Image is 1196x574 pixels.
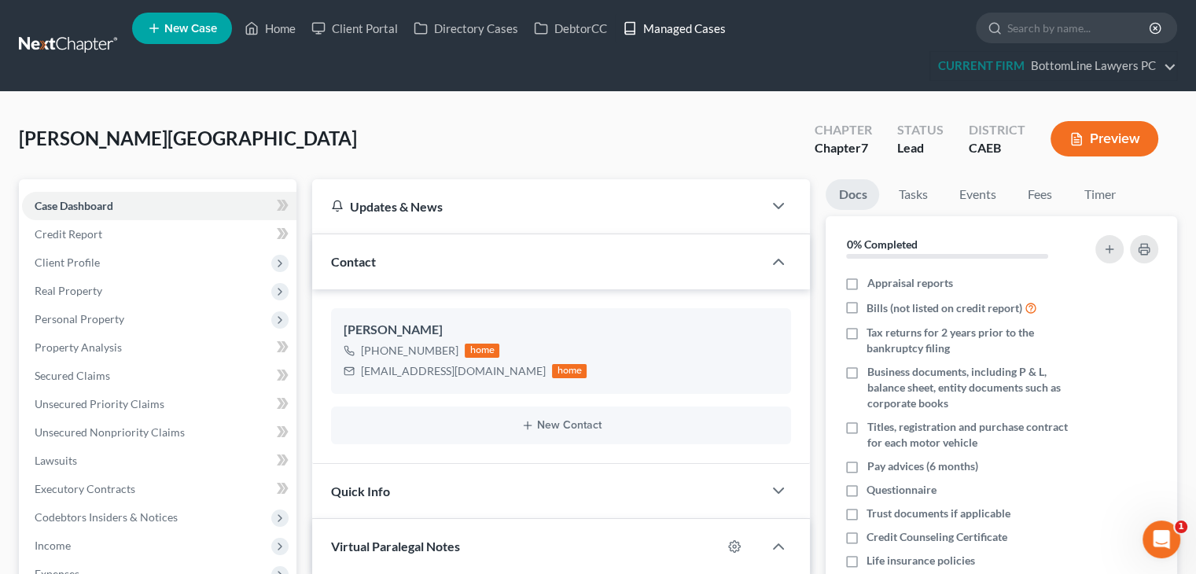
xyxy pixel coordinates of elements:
[897,139,944,157] div: Lead
[867,482,937,498] span: Questionnaire
[331,539,460,554] span: Virtual Paralegal Notes
[1071,179,1128,210] a: Timer
[946,179,1008,210] a: Events
[815,121,872,139] div: Chapter
[1175,521,1187,533] span: 1
[331,484,390,499] span: Quick Info
[897,121,944,139] div: Status
[361,343,458,359] div: [PHONE_NUMBER]
[35,397,164,410] span: Unsecured Priority Claims
[406,14,526,42] a: Directory Cases
[22,475,296,503] a: Executory Contracts
[35,369,110,382] span: Secured Claims
[1007,13,1151,42] input: Search by name...
[526,14,615,42] a: DebtorCC
[861,140,868,155] span: 7
[35,454,77,467] span: Lawsuits
[1143,521,1180,558] iframe: Intercom live chat
[331,254,376,269] span: Contact
[35,227,102,241] span: Credit Report
[35,482,135,495] span: Executory Contracts
[35,425,185,439] span: Unsecured Nonpriority Claims
[361,363,546,379] div: [EMAIL_ADDRESS][DOMAIN_NAME]
[19,127,357,149] span: [PERSON_NAME][GEOGRAPHIC_DATA]
[1051,121,1158,156] button: Preview
[164,23,217,35] span: New Case
[465,344,499,358] div: home
[867,364,1076,411] span: Business documents, including P & L, balance sheet, entity documents such as corporate books
[304,14,406,42] a: Client Portal
[867,529,1007,545] span: Credit Counseling Certificate
[815,139,872,157] div: Chapter
[331,198,744,215] div: Updates & News
[22,192,296,220] a: Case Dashboard
[867,275,952,291] span: Appraisal reports
[867,325,1076,356] span: Tax returns for 2 years prior to the bankruptcy filing
[846,237,917,251] strong: 0% Completed
[35,284,102,297] span: Real Property
[22,333,296,362] a: Property Analysis
[552,364,587,378] div: home
[969,139,1025,157] div: CAEB
[885,179,940,210] a: Tasks
[344,419,778,432] button: New Contact
[615,14,734,42] a: Managed Cases
[237,14,304,42] a: Home
[867,300,1022,316] span: Bills (not listed on credit report)
[22,220,296,248] a: Credit Report
[969,121,1025,139] div: District
[35,199,113,212] span: Case Dashboard
[22,362,296,390] a: Secured Claims
[22,390,296,418] a: Unsecured Priority Claims
[938,58,1025,72] strong: CURRENT FIRM
[35,312,124,326] span: Personal Property
[826,179,879,210] a: Docs
[35,340,122,354] span: Property Analysis
[867,458,977,474] span: Pay advices (6 months)
[35,256,100,269] span: Client Profile
[930,52,1176,80] a: CURRENT FIRMBottomLine Lawyers PC
[867,553,975,568] span: Life insurance policies
[1014,179,1065,210] a: Fees
[35,510,178,524] span: Codebtors Insiders & Notices
[867,419,1076,451] span: Titles, registration and purchase contract for each motor vehicle
[35,539,71,552] span: Income
[344,321,778,340] div: [PERSON_NAME]
[22,418,296,447] a: Unsecured Nonpriority Claims
[22,447,296,475] a: Lawsuits
[867,506,1010,521] span: Trust documents if applicable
